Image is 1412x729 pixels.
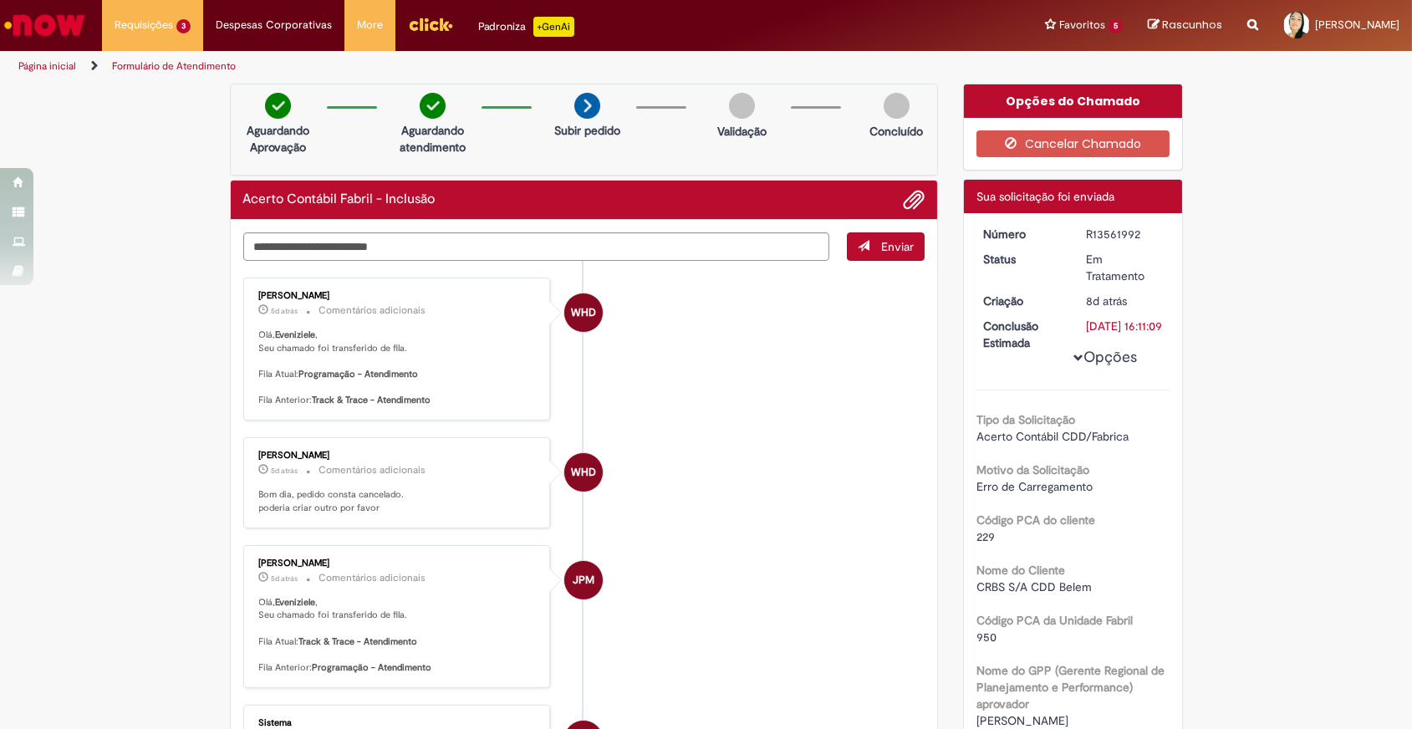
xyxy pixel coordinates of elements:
[272,306,298,316] time: 27/09/2025 10:18:21
[564,293,603,332] div: Weslley Henrique Dutra
[272,466,298,476] time: 27/09/2025 10:18:16
[299,635,418,648] b: Track & Trace - Atendimento
[319,571,426,585] small: Comentários adicionais
[272,574,298,584] span: 5d atrás
[478,17,574,37] div: Padroniza
[971,293,1073,309] dt: Criação
[976,412,1075,427] b: Tipo da Solicitação
[976,529,995,544] span: 229
[313,661,432,674] b: Programação - Atendimento
[976,479,1093,494] span: Erro de Carregamento
[259,596,538,675] p: Olá, , Seu chamado foi transferido de fila. Fila Atual: Fila Anterior:
[243,192,436,207] h2: Acerto Contábil Fabril - Inclusão Histórico de tíquete
[1086,226,1164,242] div: R13561992
[564,453,603,492] div: Weslley Henrique Dutra
[869,123,923,140] p: Concluído
[357,17,383,33] span: More
[976,462,1089,477] b: Motivo da Solicitação
[971,318,1073,351] dt: Conclusão Estimada
[259,558,538,568] div: [PERSON_NAME]
[408,12,453,37] img: click_logo_yellow_360x200.png
[1086,293,1127,308] time: 24/09/2025 10:11:01
[1315,18,1399,32] span: [PERSON_NAME]
[971,226,1073,242] dt: Número
[729,93,755,119] img: img-circle-grey.png
[964,84,1182,118] div: Opções do Chamado
[976,563,1065,578] b: Nome do Cliente
[115,17,173,33] span: Requisições
[1086,293,1127,308] span: 8d atrás
[272,306,298,316] span: 5d atrás
[18,59,76,73] a: Página inicial
[319,303,426,318] small: Comentários adicionais
[1086,251,1164,284] div: Em Tratamento
[1086,318,1164,334] div: [DATE] 16:11:09
[319,463,426,477] small: Comentários adicionais
[1086,293,1164,309] div: 24/09/2025 10:11:01
[717,123,767,140] p: Validação
[976,579,1092,594] span: CRBS S/A CDD Belem
[259,291,538,301] div: [PERSON_NAME]
[884,93,910,119] img: img-circle-grey.png
[13,51,929,82] ul: Trilhas de página
[976,189,1114,204] span: Sua solicitação foi enviada
[259,451,538,461] div: [PERSON_NAME]
[259,488,538,514] p: Bom dia, pedido consta cancelado. poderia criar outro por favor
[533,17,574,37] p: +GenAi
[976,429,1129,444] span: Acerto Contábil CDD/Fabrica
[976,663,1165,711] b: Nome do GPP (Gerente Regional de Planejamento e Performance) aprovador
[420,93,446,119] img: check-circle-green.png
[971,251,1073,268] dt: Status
[1109,19,1123,33] span: 5
[259,718,538,728] div: Sistema
[976,713,1068,728] span: [PERSON_NAME]
[216,17,332,33] span: Despesas Corporativas
[573,560,594,600] span: JPM
[276,329,316,341] b: Eveniziele
[976,512,1095,528] b: Código PCA do cliente
[112,59,236,73] a: Formulário de Atendimento
[571,293,596,333] span: WHD
[976,630,997,645] span: 950
[276,596,316,609] b: Eveniziele
[259,329,538,407] p: Olá, , Seu chamado foi transferido de fila. Fila Atual: Fila Anterior:
[313,394,431,406] b: Track & Trace - Atendimento
[243,232,830,261] textarea: Digite sua mensagem aqui...
[2,8,88,42] img: ServiceNow
[1148,18,1222,33] a: Rascunhos
[976,613,1133,628] b: Código PCA da Unidade Fabril
[176,19,191,33] span: 3
[1059,17,1105,33] span: Favoritos
[903,189,925,211] button: Adicionar anexos
[571,452,596,492] span: WHD
[564,561,603,599] div: Julia Paiva Martelozo
[554,122,620,139] p: Subir pedido
[272,574,298,584] time: 26/09/2025 16:03:47
[976,130,1170,157] button: Cancelar Chamado
[237,122,319,155] p: Aguardando Aprovação
[392,122,473,155] p: Aguardando atendimento
[574,93,600,119] img: arrow-next.png
[1162,17,1222,33] span: Rascunhos
[299,368,419,380] b: Programação - Atendimento
[847,232,925,261] button: Enviar
[272,466,298,476] span: 5d atrás
[265,93,291,119] img: check-circle-green.png
[881,239,914,254] span: Enviar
